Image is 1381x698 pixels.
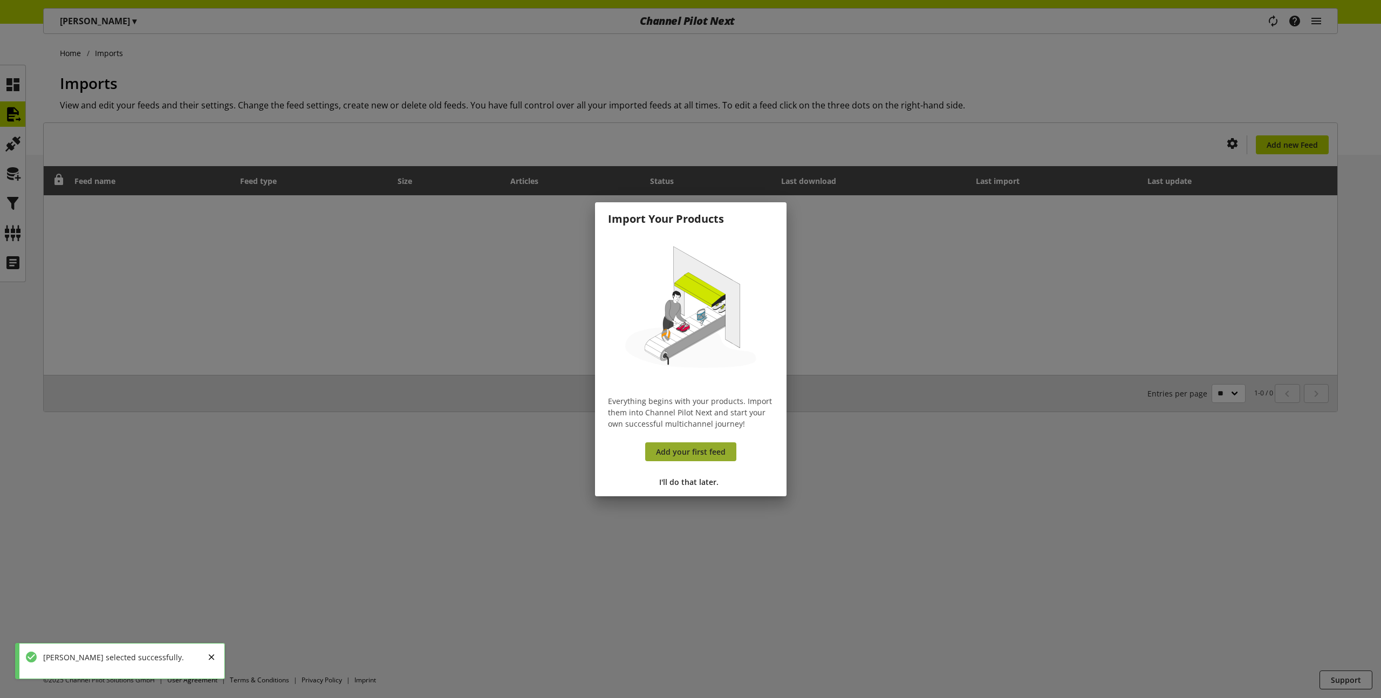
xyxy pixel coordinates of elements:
img: ce2b93688b7a4d1f15e5c669d171ab6f.svg [608,227,774,393]
p: Everything begins with your products. Import them into Channel Pilot Next and start your own succ... [608,395,774,429]
button: I'll do that later. [652,473,729,491]
a: Add your first feed [645,442,736,461]
span: I'll do that later. [659,476,719,488]
h1: Import Your Products [608,211,774,227]
div: [PERSON_NAME] selected successfully. [38,652,184,663]
span: Add your first feed [656,446,726,457]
